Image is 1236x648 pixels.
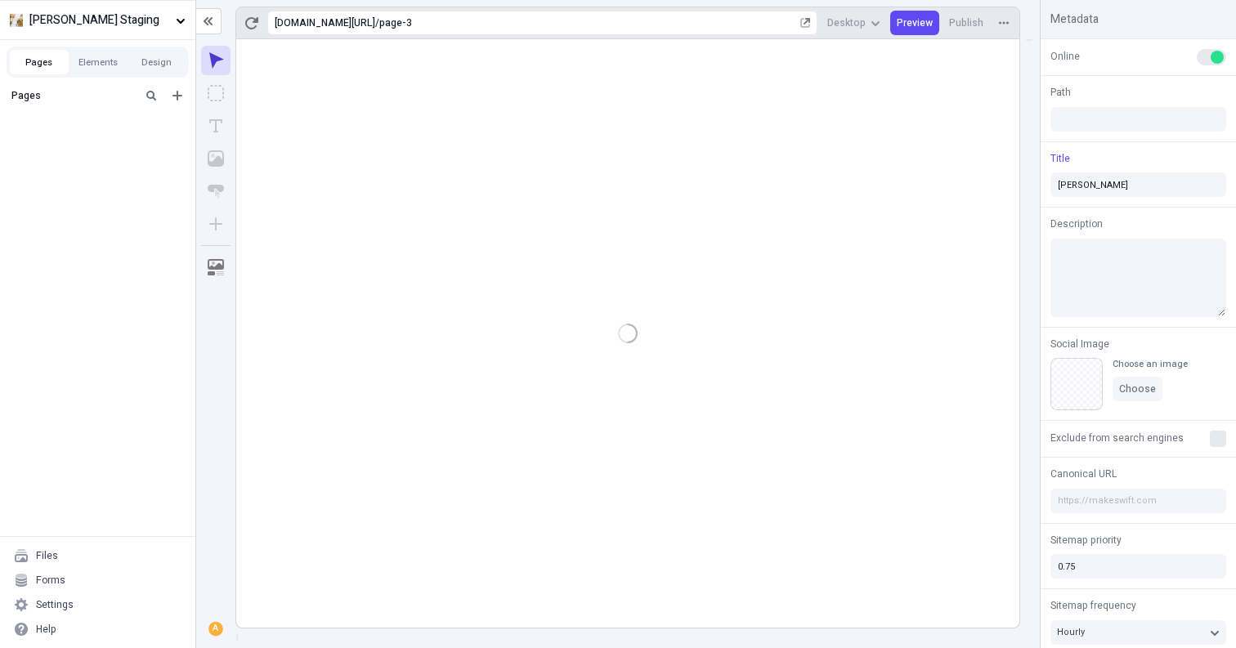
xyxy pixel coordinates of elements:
[36,623,56,636] div: Help
[11,89,135,102] div: Pages
[375,16,379,29] div: /
[897,16,933,29] span: Preview
[1050,598,1136,613] span: Sitemap frequency
[943,11,990,35] button: Publish
[1050,49,1080,64] span: Online
[827,16,866,29] span: Desktop
[1050,467,1117,481] span: Canonical URL
[210,623,222,635] div: A
[10,14,23,27] img: Site favicon
[1050,85,1071,100] span: Path
[201,144,231,173] button: Image
[1050,620,1226,645] button: Hourly
[201,78,231,108] button: Box
[1050,337,1109,351] span: Social Image
[29,11,169,29] span: [PERSON_NAME] Staging
[168,86,187,105] button: Add new
[1057,625,1085,639] span: Hourly
[1113,358,1188,370] div: Choose an image
[201,111,231,141] button: Text
[1119,382,1156,396] span: Choose
[275,16,375,29] div: [URL][DOMAIN_NAME]
[128,50,186,74] button: Design
[36,574,65,587] div: Forms
[1047,152,1073,165] button: Title
[949,16,983,29] span: Publish
[379,16,797,29] div: page-3
[36,598,74,611] div: Settings
[1050,533,1122,547] span: Sitemap priority
[821,11,887,35] button: Desktop
[1050,217,1103,231] span: Description
[1050,431,1184,445] span: Exclude from search engines
[36,549,58,562] div: Files
[1113,377,1162,401] button: Choose
[1050,489,1226,513] input: https://makeswift.com
[10,50,69,74] button: Pages
[201,177,231,206] button: Button
[69,50,128,74] button: Elements
[890,11,939,35] button: Preview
